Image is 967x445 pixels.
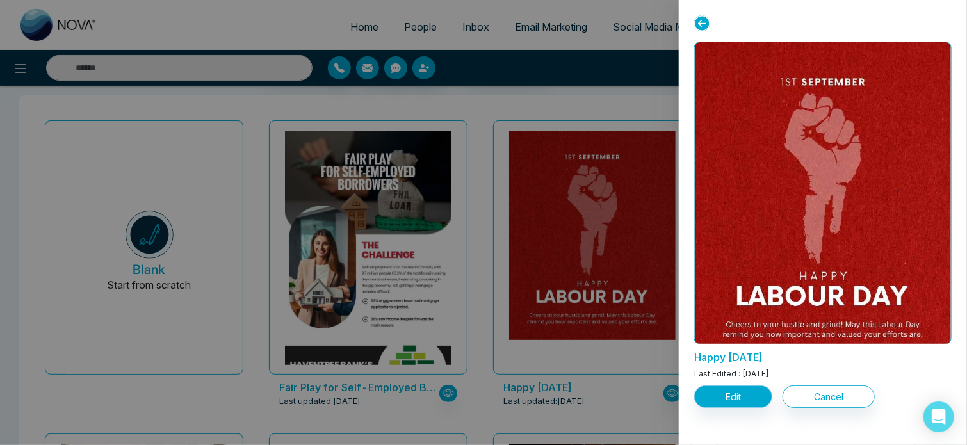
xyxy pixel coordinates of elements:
span: Last Edited : [DATE] [694,369,769,378]
button: Cancel [783,385,875,408]
p: Happy Labour Day 2025 [694,344,952,365]
div: Open Intercom Messenger [923,401,954,432]
button: Edit [694,385,772,408]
